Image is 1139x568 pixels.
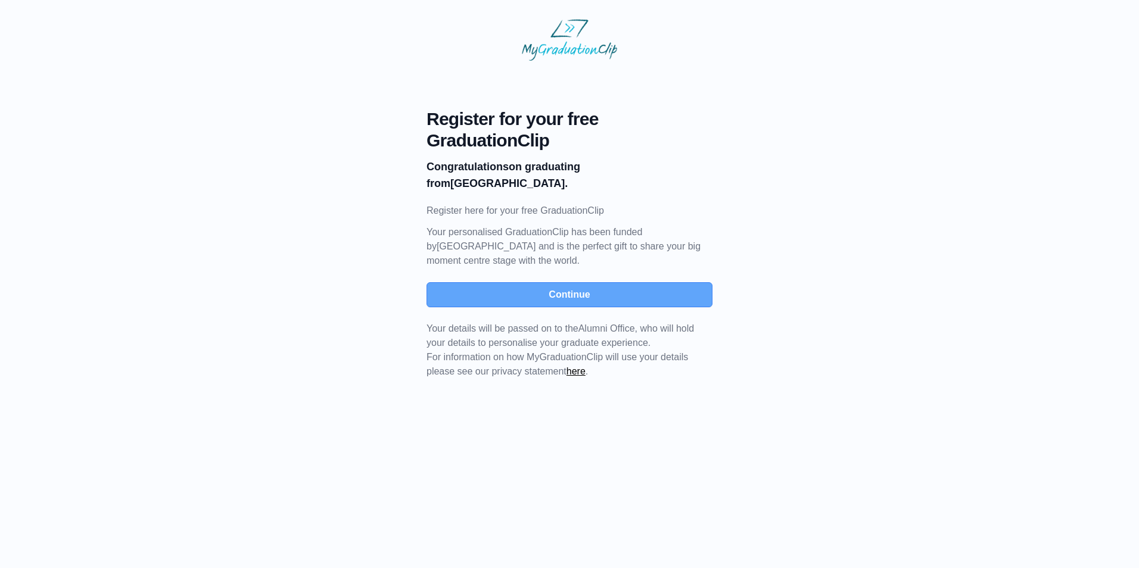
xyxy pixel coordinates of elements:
[427,158,712,192] p: on graduating from [GEOGRAPHIC_DATA].
[427,130,712,151] span: GraduationClip
[567,366,586,376] a: here
[427,323,694,376] span: For information on how MyGraduationClip will use your details please see our privacy statement .
[427,161,509,173] b: Congratulations
[578,323,635,333] span: Alumni Office
[427,204,712,218] p: Register here for your free GraduationClip
[427,108,712,130] span: Register for your free
[427,323,694,348] span: Your details will be passed on to the , who will hold your details to personalise your graduate e...
[427,225,712,268] p: Your personalised GraduationClip has been funded by [GEOGRAPHIC_DATA] and is the perfect gift to ...
[522,19,617,61] img: MyGraduationClip
[427,282,712,307] button: Continue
